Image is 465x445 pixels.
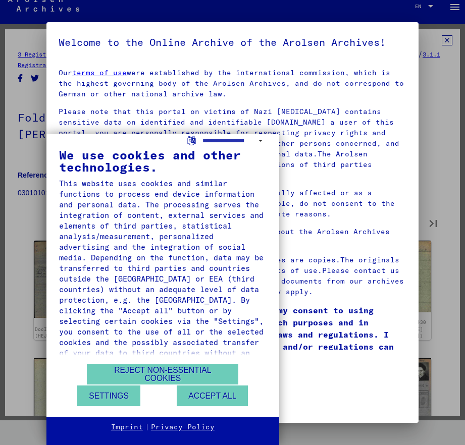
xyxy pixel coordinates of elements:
[59,178,267,369] div: This website uses cookies and similar functions to process end device information and personal da...
[77,385,140,406] button: Settings
[151,422,215,432] a: Privacy Policy
[177,385,248,406] button: Accept all
[87,364,238,384] button: Reject non-essential cookies
[59,149,267,173] div: We use cookies and other technologies.
[111,422,143,432] a: Imprint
